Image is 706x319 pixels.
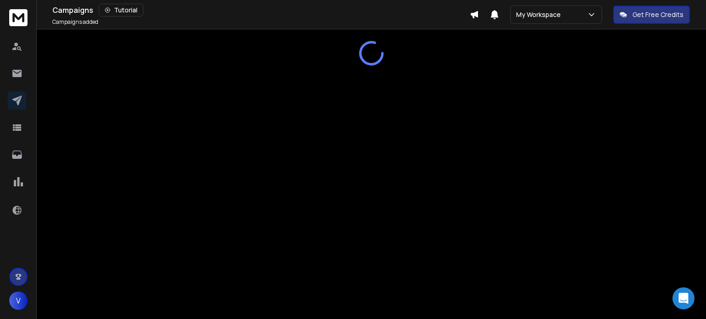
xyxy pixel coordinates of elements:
[9,291,28,310] button: V
[99,4,143,17] button: Tutorial
[613,6,690,24] button: Get Free Credits
[632,10,683,19] p: Get Free Credits
[52,4,470,17] div: Campaigns
[52,18,98,26] p: Campaigns added
[516,10,564,19] p: My Workspace
[672,287,695,309] div: Open Intercom Messenger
